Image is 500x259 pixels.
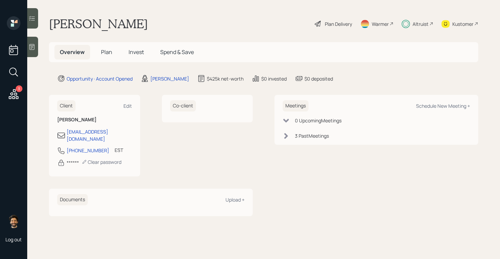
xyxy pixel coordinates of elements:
[101,48,112,56] span: Plan
[207,75,244,82] div: $425k net-worth
[16,85,22,92] div: 3
[7,214,20,228] img: eric-schwartz-headshot.png
[325,20,352,28] div: Plan Delivery
[413,20,429,28] div: Altruist
[123,103,132,109] div: Edit
[67,75,133,82] div: Opportunity · Account Opened
[67,128,132,142] div: [EMAIL_ADDRESS][DOMAIN_NAME]
[129,48,144,56] span: Invest
[82,159,121,165] div: Clear password
[150,75,189,82] div: [PERSON_NAME]
[57,117,132,123] h6: [PERSON_NAME]
[170,100,196,111] h6: Co-client
[295,117,341,124] div: 0 Upcoming Meeting s
[372,20,389,28] div: Warmer
[57,194,88,205] h6: Documents
[160,48,194,56] span: Spend & Save
[295,132,329,139] div: 3 Past Meeting s
[226,196,245,203] div: Upload +
[115,146,123,154] div: EST
[49,16,148,31] h1: [PERSON_NAME]
[60,48,85,56] span: Overview
[67,147,109,154] div: [PHONE_NUMBER]
[304,75,333,82] div: $0 deposited
[416,103,470,109] div: Schedule New Meeting +
[57,100,76,111] h6: Client
[452,20,473,28] div: Kustomer
[5,236,22,243] div: Log out
[261,75,287,82] div: $0 invested
[283,100,309,111] h6: Meetings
